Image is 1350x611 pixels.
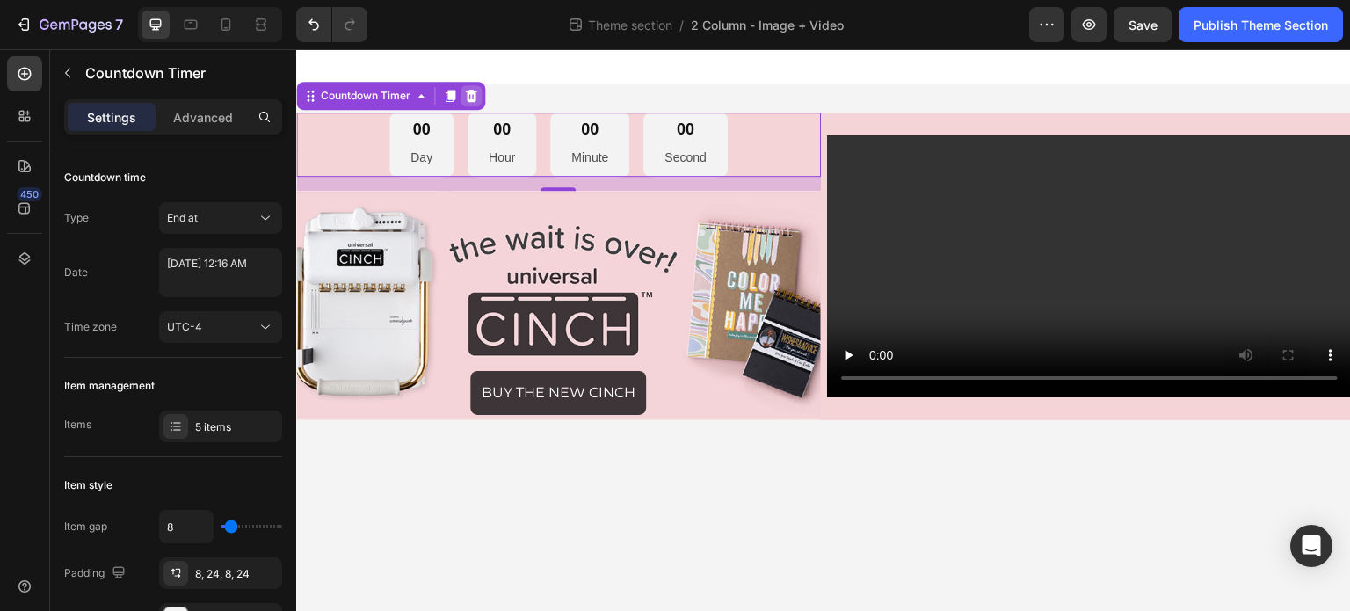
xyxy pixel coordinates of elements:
[1179,7,1343,42] button: Publish Theme Section
[368,98,410,120] p: Second
[85,62,275,84] p: Countdown Timer
[64,265,88,280] div: Date
[531,86,1056,348] video: Video
[195,566,278,582] div: 8, 24, 8, 24
[296,49,1350,611] iframe: Design area
[1194,16,1328,34] div: Publish Theme Section
[159,311,282,343] button: UTC-4
[167,211,198,224] span: End at
[64,319,117,335] div: Time zone
[584,16,676,34] span: Theme section
[64,378,155,394] div: Item management
[368,70,410,91] div: 00
[195,419,278,435] div: 5 items
[159,202,282,234] button: End at
[1129,18,1158,33] span: Save
[679,16,684,34] span: /
[7,7,131,42] button: 7
[174,322,350,366] button: <p>BUY THE NEW CINCH</p>
[17,187,42,201] div: 450
[296,7,367,42] div: Undo/Redo
[160,511,213,542] input: Auto
[1290,525,1332,567] div: Open Intercom Messenger
[87,108,136,127] p: Settings
[185,331,339,357] p: BUY THE NEW CINCH
[691,16,844,34] span: 2 Column - Image + Video
[1114,7,1172,42] button: Save
[64,170,146,185] div: Countdown time
[21,39,118,55] div: Countdown Timer
[64,210,89,226] div: Type
[64,417,91,433] div: Items
[167,320,202,333] span: UTC-4
[64,519,107,535] div: Item gap
[173,108,233,127] p: Advanced
[115,14,123,35] p: 7
[64,562,129,586] div: Padding
[64,477,112,493] div: Item style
